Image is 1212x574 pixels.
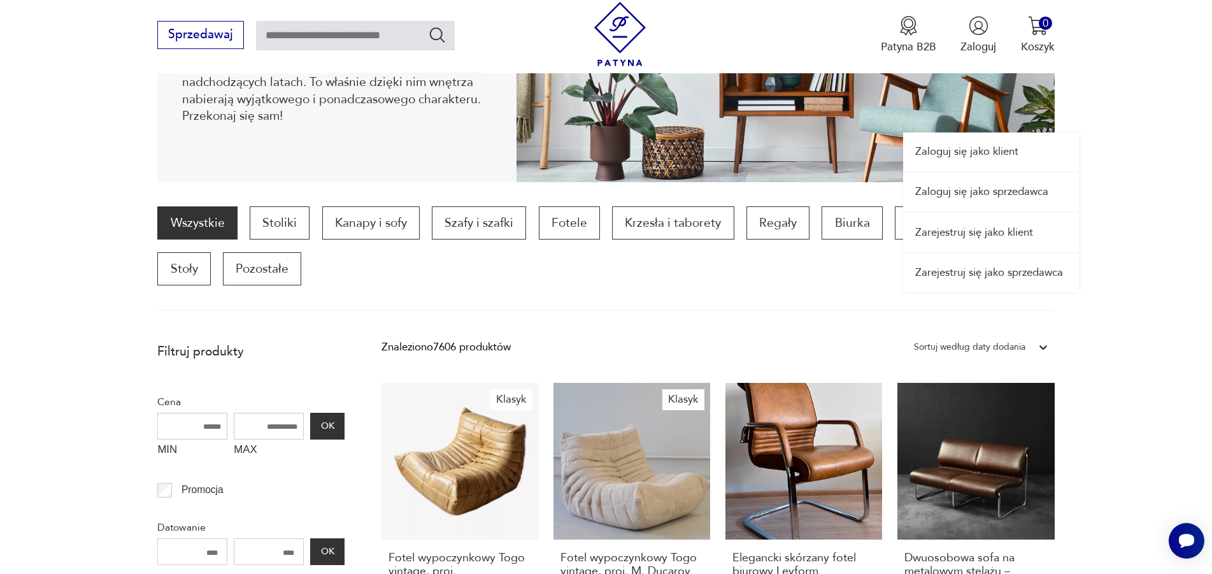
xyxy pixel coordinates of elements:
img: Ikona medalu [899,16,918,36]
a: Zarejestruj się jako klient [903,213,1079,252]
img: Patyna - sklep z meblami i dekoracjami vintage [588,2,652,66]
div: Sortuj według daty dodania [914,339,1025,355]
p: Patyna B2B [881,39,936,54]
button: Szukaj [428,25,446,44]
p: [US_STATE] Times obwieścił, że moda na meble retro w duchu mid-century z pewnością nie osłabnie w... [182,41,492,125]
a: Stoły [157,252,210,285]
a: Pozostałe [223,252,301,285]
button: Sprzedawaj [157,21,243,49]
a: Stoliki [250,206,310,240]
p: Promocja [182,482,224,498]
p: Zaloguj [960,39,996,54]
a: Ikona medaluPatyna B2B [881,16,936,54]
p: Koszyk [1021,39,1055,54]
a: Wszystkie [157,206,237,240]
a: Łóżka [895,206,952,240]
a: Zarejestruj się jako sprzedawca [903,254,1079,292]
button: 0Koszyk [1021,16,1055,54]
a: Sprzedawaj [157,31,243,41]
p: Datowanie [157,519,345,536]
button: OK [310,413,345,440]
div: 0 [1039,17,1052,30]
iframe: Smartsupp widget button [1169,523,1204,559]
img: Ikona koszyka [1028,16,1048,36]
div: Znaleziono 7606 produktów [381,339,511,355]
a: Kanapy i sofy [322,206,420,240]
a: Krzesła i taborety [612,206,734,240]
button: OK [310,538,345,565]
a: Zaloguj się jako sprzedawca [903,173,1079,212]
p: Cena [157,394,345,410]
button: Zaloguj [960,16,996,54]
a: Szafy i szafki [432,206,526,240]
a: Fotele [539,206,600,240]
p: Filtruj produkty [157,343,345,360]
button: Patyna B2B [881,16,936,54]
label: MAX [234,440,304,464]
label: MIN [157,440,227,464]
img: Ikonka użytkownika [969,16,988,36]
a: Zaloguj się jako klient [903,133,1079,171]
a: Regały [746,206,809,240]
a: Biurka [822,206,882,240]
